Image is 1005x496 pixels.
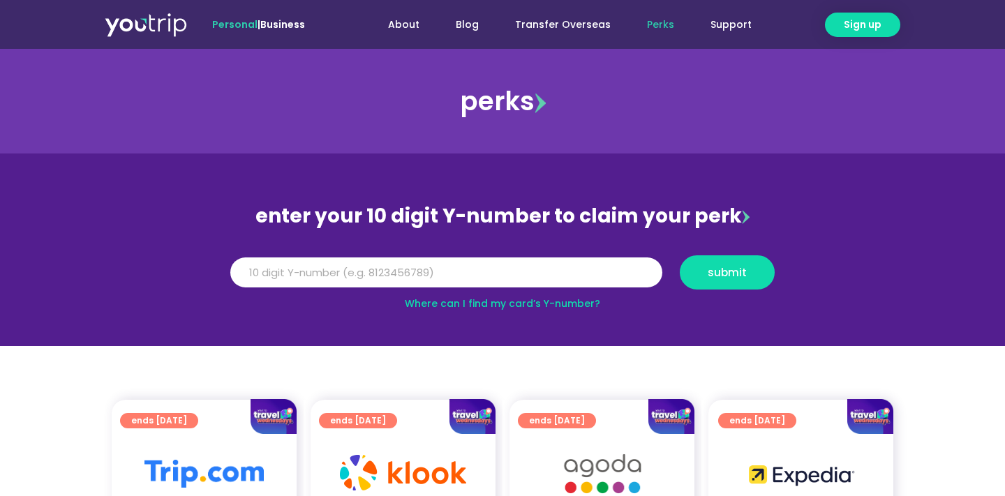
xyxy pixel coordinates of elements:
[708,267,747,278] span: submit
[343,12,770,38] nav: Menu
[438,12,497,38] a: Blog
[629,12,692,38] a: Perks
[405,296,600,310] a: Where can I find my card’s Y-number?
[223,198,782,234] div: enter your 10 digit Y-number to claim your perk
[825,13,900,37] a: Sign up
[230,257,662,288] input: 10 digit Y-number (e.g. 8123456789)
[680,255,775,290] button: submit
[844,17,881,32] span: Sign up
[370,12,438,38] a: About
[260,17,305,31] a: Business
[212,17,305,31] span: |
[230,255,775,300] form: Y Number
[692,12,770,38] a: Support
[212,17,258,31] span: Personal
[497,12,629,38] a: Transfer Overseas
